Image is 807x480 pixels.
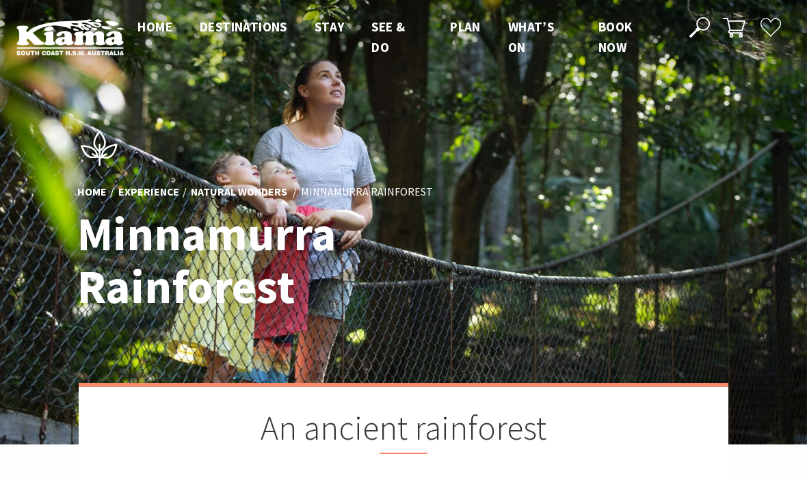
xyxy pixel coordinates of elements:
[508,18,554,55] span: What’s On
[77,208,464,312] h1: Minnamurra Rainforest
[450,18,481,35] span: Plan
[371,18,405,55] span: See & Do
[200,18,287,35] span: Destinations
[16,18,124,55] img: Kiama Logo
[315,18,345,35] span: Stay
[137,18,172,35] span: Home
[77,185,107,200] a: Home
[191,185,287,200] a: Natural Wonders
[118,185,179,200] a: Experience
[124,16,673,58] nav: Main Menu
[147,408,660,454] h2: An ancient rainforest
[301,183,433,200] li: Minnamurra Rainforest
[598,18,633,55] span: Book now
